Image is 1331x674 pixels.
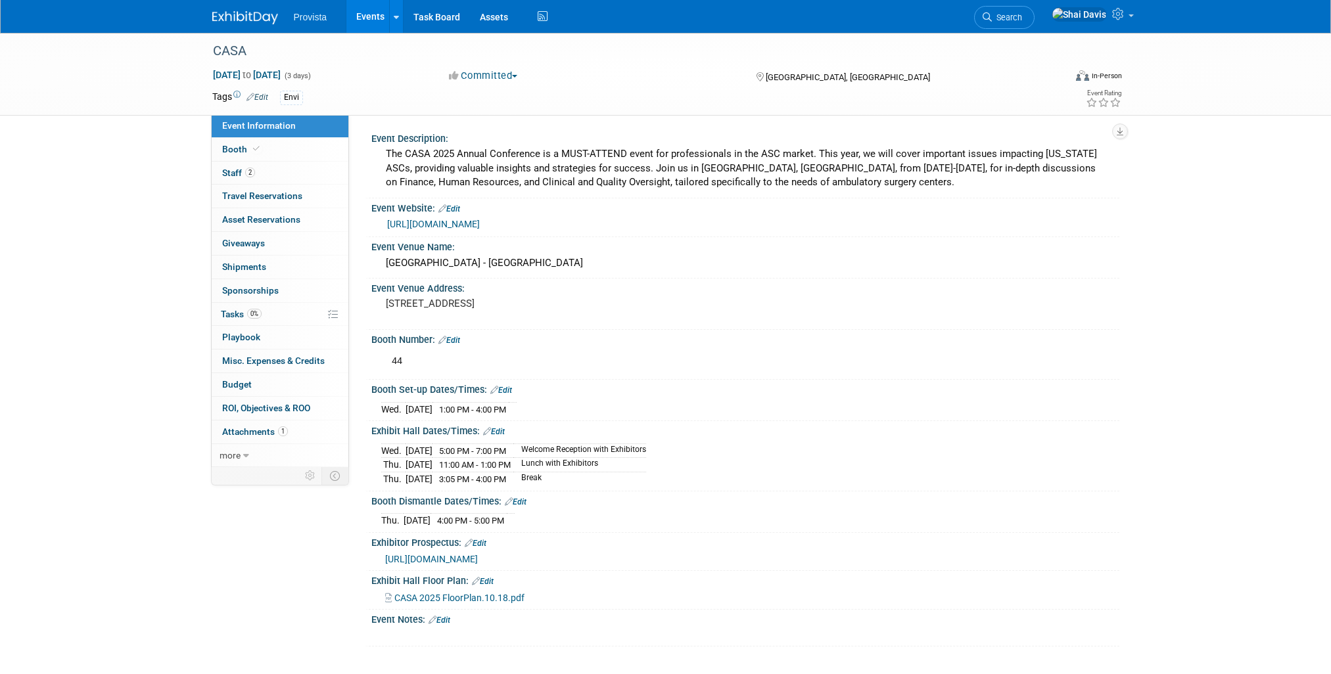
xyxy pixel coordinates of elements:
div: Event Venue Address: [371,279,1119,295]
a: Playbook [212,326,348,349]
div: Exhibitor Prospectus: [371,533,1119,550]
a: Sponsorships [212,279,348,302]
div: Booth Dismantle Dates/Times: [371,491,1119,508]
span: 11:00 AM - 1:00 PM [439,460,511,470]
a: Edit [438,204,460,213]
span: Booth [222,144,262,154]
span: Event Information [222,120,296,131]
pre: [STREET_ADDRESS] [386,298,668,309]
div: [GEOGRAPHIC_DATA] - [GEOGRAPHIC_DATA] [381,253,1109,273]
td: Lunch with Exhibitors [513,458,646,472]
div: Envi [280,91,303,104]
div: Event Rating [1086,90,1121,97]
td: [DATE] [406,402,432,416]
span: to [241,70,253,80]
td: Break [513,472,646,486]
img: Shai Davis [1052,7,1107,22]
span: 0% [247,309,262,319]
div: Exhibit Hall Floor Plan: [371,571,1119,588]
a: Search [974,6,1035,29]
span: Budget [222,379,252,390]
span: Attachments [222,426,288,437]
div: Booth Number: [371,330,1119,347]
span: more [220,450,241,461]
span: (3 days) [283,72,311,80]
td: Tags [212,90,268,105]
img: Format-Inperson.png [1076,70,1089,81]
div: Event Format [987,68,1123,88]
span: ROI, Objectives & ROO [222,403,310,413]
span: Misc. Expenses & Credits [222,355,325,366]
span: CASA 2025 FloorPlan.10.18.pdf [394,593,525,603]
a: Event Information [212,114,348,137]
div: Booth Set-up Dates/Times: [371,380,1119,397]
span: 5:00 PM - 7:00 PM [439,446,506,456]
a: ROI, Objectives & ROO [212,397,348,420]
span: Sponsorships [222,285,279,296]
td: [DATE] [406,472,432,486]
a: Edit [465,539,486,548]
span: Shipments [222,261,266,272]
div: 44 [383,348,975,374]
a: Edit [490,386,512,395]
span: Asset Reservations [222,214,300,225]
span: 3:05 PM - 4:00 PM [439,474,506,484]
a: Budget [212,373,348,396]
a: [URL][DOMAIN_NAME] [387,219,480,229]
span: 4:00 PM - 5:00 PM [437,516,504,526]
a: Giveaways [212,232,348,255]
a: [URL][DOMAIN_NAME] [385,554,478,564]
td: [DATE] [404,514,431,528]
a: more [212,444,348,467]
td: Toggle Event Tabs [321,467,348,484]
a: Edit [429,616,450,625]
a: Attachments1 [212,420,348,443]
i: Booth reservation complete [253,145,260,152]
div: In-Person [1091,71,1122,81]
a: Tasks0% [212,303,348,326]
a: Edit [246,93,268,102]
td: [DATE] [406,443,432,458]
div: Exhibit Hall Dates/Times: [371,421,1119,438]
span: Search [992,12,1022,22]
a: Edit [483,427,505,436]
td: Personalize Event Tab Strip [299,467,322,484]
button: Committed [444,69,523,83]
td: Thu. [381,458,406,472]
td: Thu. [381,514,404,528]
span: Tasks [221,309,262,319]
span: 1 [278,426,288,436]
span: 1:00 PM - 4:00 PM [439,405,506,415]
div: Event Website: [371,198,1119,215]
img: ExhibitDay [212,11,278,24]
span: 2 [245,168,255,177]
a: Shipments [212,256,348,279]
td: Welcome Reception with Exhibitors [513,443,646,458]
span: Staff [222,168,255,178]
span: Playbook [222,332,260,342]
td: [DATE] [406,458,432,472]
div: Event Description: [371,129,1119,145]
a: Staff2 [212,162,348,185]
div: CASA [208,39,1045,63]
span: [DATE] [DATE] [212,69,281,81]
a: CASA 2025 FloorPlan.10.18.pdf [385,593,525,603]
a: Edit [472,577,494,586]
a: Asset Reservations [212,208,348,231]
span: Travel Reservations [222,191,302,201]
td: Wed. [381,443,406,458]
a: Edit [438,336,460,345]
a: Misc. Expenses & Credits [212,349,348,372]
div: Event Notes: [371,610,1119,627]
td: Wed. [381,402,406,416]
a: Booth [212,138,348,161]
a: Travel Reservations [212,185,348,208]
div: Event Venue Name: [371,237,1119,254]
td: Thu. [381,472,406,486]
a: Edit [505,497,526,506]
div: The CASA 2025 Annual Conference is a MUST-ATTEND event for professionals in the ASC market. This ... [381,144,1109,192]
span: Provista [294,12,327,22]
span: Giveaways [222,238,265,248]
span: [GEOGRAPHIC_DATA], [GEOGRAPHIC_DATA] [766,72,930,82]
